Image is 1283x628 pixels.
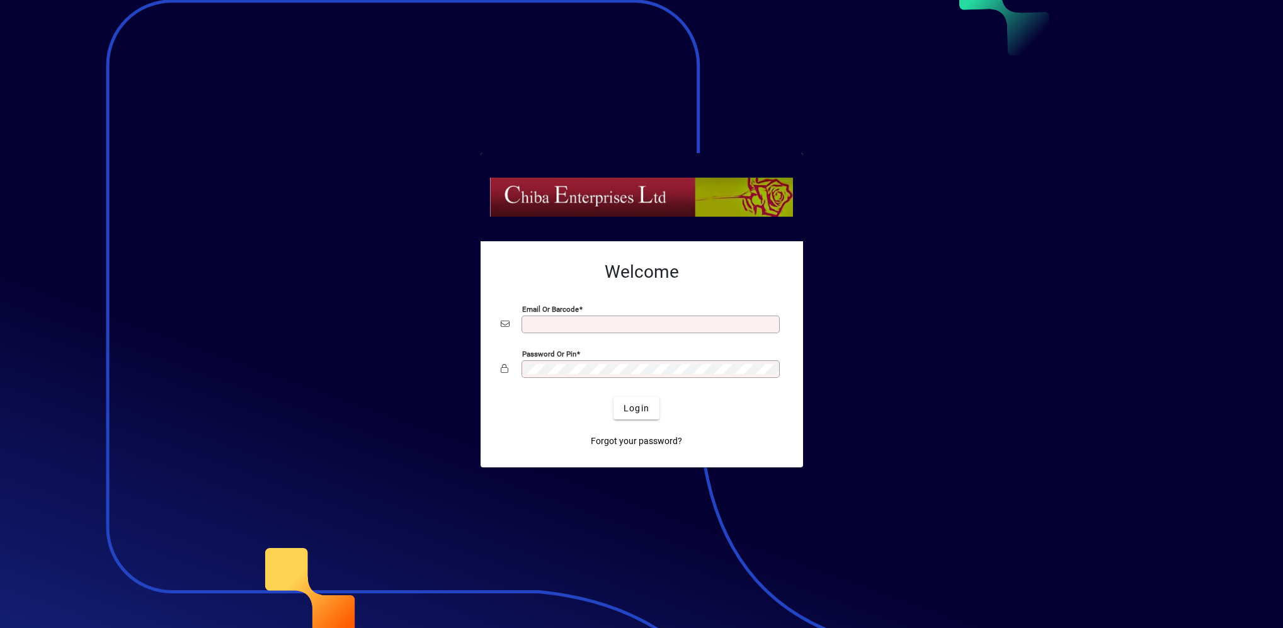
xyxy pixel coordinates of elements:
[613,397,659,420] button: Login
[624,402,649,415] span: Login
[586,430,687,452] a: Forgot your password?
[591,435,682,448] span: Forgot your password?
[501,261,783,283] h2: Welcome
[522,350,576,358] mat-label: Password or Pin
[522,305,579,314] mat-label: Email or Barcode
